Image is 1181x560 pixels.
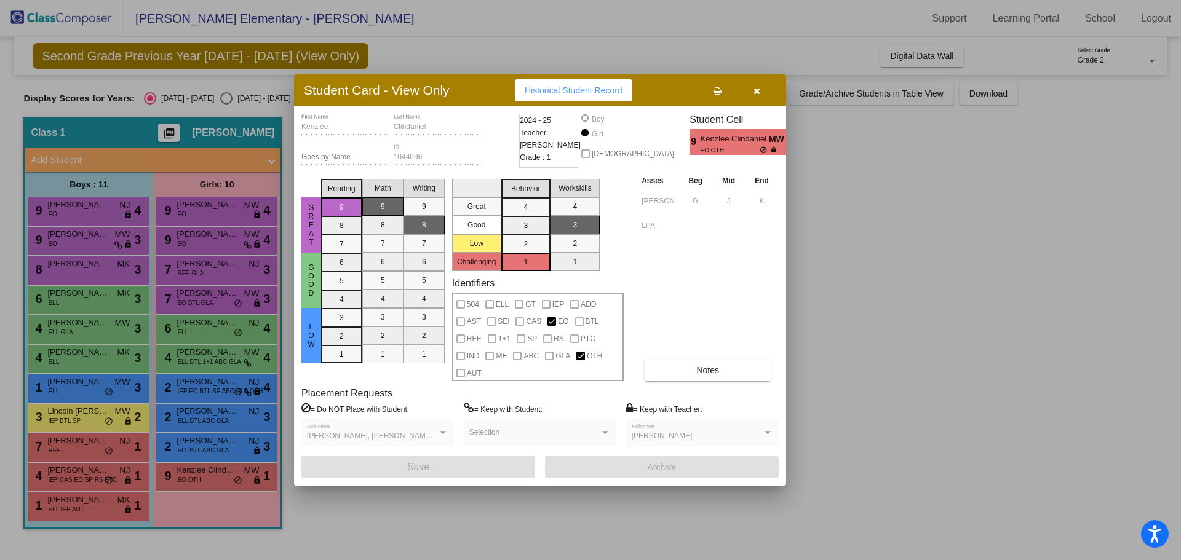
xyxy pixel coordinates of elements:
[304,82,450,98] h3: Student Card - View Only
[678,174,712,187] th: Beg
[306,323,317,349] span: Low
[592,146,674,161] span: [DEMOGRAPHIC_DATA]
[701,133,769,146] span: Kenzlee Clindaniel
[591,128,603,140] div: Girl
[712,174,745,187] th: Mid
[467,349,480,363] span: IND
[786,135,797,149] span: 1
[552,297,564,312] span: IEP
[306,263,317,298] span: Good
[520,127,581,151] span: Teacher: [PERSON_NAME]
[554,331,564,346] span: RS
[467,331,482,346] span: RFE
[545,456,779,478] button: Archive
[626,403,702,415] label: = Keep with Teacher:
[696,365,719,375] span: Notes
[642,192,675,210] input: assessment
[515,79,632,101] button: Historical Student Record
[525,297,536,312] span: GT
[301,403,409,415] label: = Do NOT Place with Student:
[701,146,760,155] span: EO OTH
[467,366,482,381] span: AUT
[690,114,797,125] h3: Student Cell
[467,314,481,329] span: AST
[555,349,570,363] span: GLA
[301,153,388,162] input: goes by name
[632,432,693,440] span: [PERSON_NAME]
[648,462,677,472] span: Archive
[498,314,509,329] span: SEI
[690,135,700,149] span: 9
[496,297,509,312] span: ELL
[527,331,537,346] span: SP
[581,331,595,346] span: PTC
[301,456,535,478] button: Save
[464,403,543,415] label: = Keep with Student:
[407,462,429,472] span: Save
[520,114,551,127] span: 2024 - 25
[498,331,511,346] span: 1+1
[587,349,602,363] span: OTH
[581,297,596,312] span: ADD
[638,174,678,187] th: Asses
[745,174,779,187] th: End
[586,314,599,329] span: BTL
[591,114,605,125] div: Boy
[645,359,771,381] button: Notes
[467,297,479,312] span: 504
[526,314,541,329] span: CAS
[525,85,622,95] span: Historical Student Record
[769,133,786,146] span: MW
[523,349,539,363] span: ABC
[307,432,562,440] span: [PERSON_NAME], [PERSON_NAME], [PERSON_NAME], [PERSON_NAME]
[452,277,495,289] label: Identifiers
[301,387,392,399] label: Placement Requests
[496,349,507,363] span: ME
[642,216,675,235] input: assessment
[394,153,480,162] input: Enter ID
[520,151,551,164] span: Grade : 1
[558,314,568,329] span: EO
[306,203,317,246] span: Great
